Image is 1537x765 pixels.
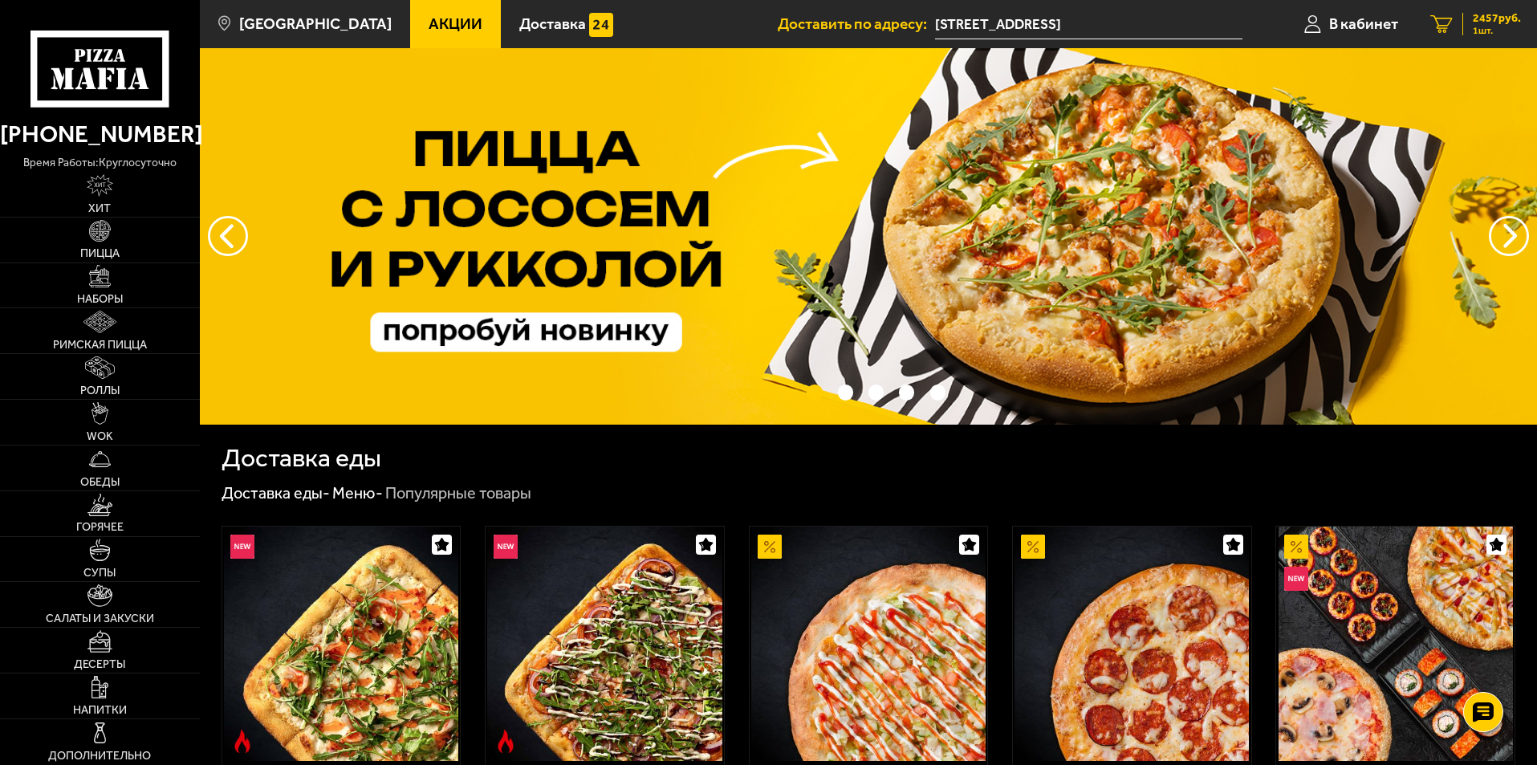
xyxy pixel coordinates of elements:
img: Острое блюдо [230,730,254,754]
img: 15daf4d41897b9f0e9f617042186c801.svg [589,13,613,37]
a: НовинкаОстрое блюдоРимская с креветками [222,527,461,761]
span: Салаты и закуски [46,613,154,625]
div: Популярные товары [385,483,531,504]
span: Роллы [80,385,120,397]
img: Римская с креветками [224,527,458,761]
img: Пепперони 25 см (толстое с сыром) [1015,527,1249,761]
img: Всё включено [1279,527,1513,761]
span: [GEOGRAPHIC_DATA] [239,16,392,31]
button: предыдущий [1489,216,1529,256]
img: Римская с мясным ассорти [487,527,722,761]
span: Акции [429,16,482,31]
button: точки переключения [807,385,822,400]
a: Меню- [332,483,383,503]
span: Десерты [74,659,125,670]
span: Горячее [76,522,124,533]
img: Акционный [758,535,782,559]
a: АкционныйАль-Шам 25 см (тонкое тесто) [750,527,988,761]
img: Новинка [494,535,518,559]
h1: Доставка еды [222,446,381,471]
span: Наборы [77,294,123,305]
img: Новинка [1284,567,1308,591]
button: точки переключения [899,385,914,400]
img: Аль-Шам 25 см (тонкое тесто) [751,527,986,761]
a: АкционныйПепперони 25 см (толстое с сыром) [1013,527,1251,761]
span: Хит [88,203,111,214]
button: следующий [208,216,248,256]
a: АкционныйНовинкаВсё включено [1276,527,1515,761]
span: 2457 руб. [1473,13,1521,24]
span: В кабинет [1329,16,1398,31]
span: Римская пицца [53,340,147,351]
img: Акционный [1284,535,1308,559]
img: Острое блюдо [494,730,518,754]
img: Акционный [1021,535,1045,559]
span: Пицца [80,248,120,259]
button: точки переключения [838,385,853,400]
a: НовинкаОстрое блюдоРимская с мясным ассорти [486,527,724,761]
span: Доставка [519,16,586,31]
span: Доставить по адресу: [778,16,935,31]
input: Ваш адрес доставки [935,10,1242,39]
span: WOK [87,431,113,442]
span: Обеды [80,477,120,488]
span: Супы [83,568,116,579]
a: Доставка еды- [222,483,330,503]
span: Дополнительно [48,751,151,762]
span: 1 шт. [1473,26,1521,35]
img: Новинка [230,535,254,559]
button: точки переключения [930,385,945,400]
span: Напитки [73,705,127,716]
button: точки переключения [868,385,884,400]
